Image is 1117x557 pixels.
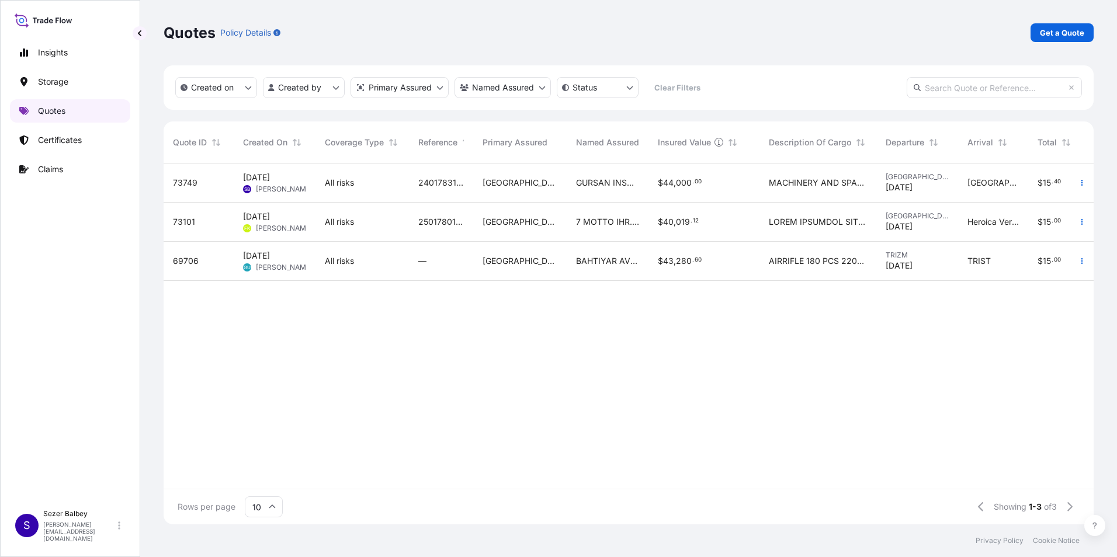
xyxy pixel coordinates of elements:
[674,257,676,265] span: ,
[967,216,1019,228] span: Heroica Veracruz
[658,257,663,265] span: $
[693,219,699,223] span: 12
[654,82,700,93] p: Clear Filters
[369,82,432,93] p: Primary Assured
[1059,135,1073,149] button: Sort
[351,77,449,98] button: distributor Filter options
[209,135,223,149] button: Sort
[1043,179,1051,187] span: 15
[967,177,1019,189] span: [GEOGRAPHIC_DATA]
[927,135,941,149] button: Sort
[1031,23,1094,42] a: Get a Quote
[692,258,694,262] span: .
[483,177,557,189] span: [GEOGRAPHIC_DATA]
[290,135,304,149] button: Sort
[244,222,250,234] span: FK
[38,163,63,175] p: Claims
[418,216,464,228] span: 2501780133
[483,137,547,148] span: Primary Assured
[769,216,867,228] span: LOREM IPSUMDOL SIT AMETCON ADIPI - ELITSE DOEIUS T371144 INCID UTLABORE ETD MAGNA-AL ENIM ADMIN V...
[769,255,867,267] span: AIRRIFLE 180 PCS 2203 KG INSURANCE PREMIUM 90 USD(TAX INCLUDED)
[967,255,991,267] span: TRIST
[886,260,913,271] span: [DATE]
[483,255,557,267] span: [GEOGRAPHIC_DATA]
[325,255,354,267] span: All risks
[886,211,949,221] span: [GEOGRAPHIC_DATA]
[1043,218,1051,226] span: 15
[1038,137,1057,148] span: Total
[576,255,639,267] span: BAHTIYAR AV MALZ. PAZ.LTD.STI.
[674,218,676,226] span: ,
[418,177,464,189] span: 2401783194
[576,137,639,148] span: Named Assured
[1054,180,1061,184] span: 40
[460,135,474,149] button: Sort
[695,180,702,184] span: 00
[243,172,270,183] span: [DATE]
[173,216,195,228] span: 73101
[658,179,663,187] span: $
[220,27,271,39] p: Policy Details
[483,216,557,228] span: [GEOGRAPHIC_DATA]
[691,219,692,223] span: .
[854,135,868,149] button: Sort
[263,77,345,98] button: createdBy Filter options
[1052,180,1053,184] span: .
[43,509,116,518] p: Sezer Balbey
[886,221,913,232] span: [DATE]
[278,82,321,93] p: Created by
[1033,536,1080,545] p: Cookie Notice
[692,180,694,184] span: .
[576,216,639,228] span: 7 MOTTO IHR. ITH. MOB. AKS. INS. [GEOGRAPHIC_DATA]. TIC. LTD.
[658,137,711,148] span: Insured Value
[576,177,639,189] span: GURSAN INSAAT MAKINALARI SAN. LTD. STI.,
[243,137,287,148] span: Created On
[173,255,199,267] span: 69706
[886,250,949,260] span: TRIZM
[676,218,690,226] span: 019
[676,257,692,265] span: 280
[1043,257,1051,265] span: 15
[995,135,1010,149] button: Sort
[994,501,1026,513] span: Showing
[256,224,313,233] span: [PERSON_NAME]
[644,78,710,97] button: Clear Filters
[10,99,130,123] a: Quotes
[769,177,867,189] span: MACHINERY AND SPARE PARTS AS PER BENEFICIARY'S PRO NO.2025/YPT/018R2 AND APPLICANT'S PO CER/PLT/0...
[1029,501,1042,513] span: 1-3
[244,183,250,195] span: SB
[1052,258,1053,262] span: .
[886,137,924,148] span: Departure
[173,177,197,189] span: 73749
[325,177,354,189] span: All risks
[38,105,65,117] p: Quotes
[10,70,130,93] a: Storage
[1052,219,1053,223] span: .
[573,82,597,93] p: Status
[886,182,913,193] span: [DATE]
[175,77,257,98] button: createdOn Filter options
[907,77,1082,98] input: Search Quote or Reference...
[244,262,251,273] span: GU
[976,536,1024,545] a: Privacy Policy
[1054,258,1061,262] span: 00
[38,134,82,146] p: Certificates
[178,501,235,513] span: Rows per page
[10,158,130,181] a: Claims
[663,179,674,187] span: 44
[472,82,534,93] p: Named Assured
[663,218,674,226] span: 40
[967,137,993,148] span: Arrival
[10,41,130,64] a: Insights
[663,257,674,265] span: 43
[23,520,30,531] span: S
[455,77,551,98] button: cargoOwner Filter options
[243,211,270,222] span: [DATE]
[1040,27,1084,39] p: Get a Quote
[695,258,702,262] span: 60
[256,263,313,272] span: [PERSON_NAME]
[1038,257,1043,265] span: $
[325,137,384,148] span: Coverage Type
[386,135,400,149] button: Sort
